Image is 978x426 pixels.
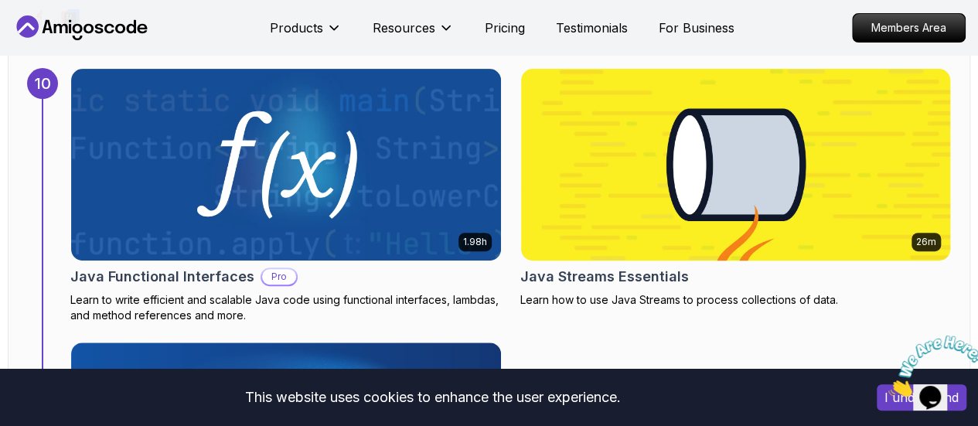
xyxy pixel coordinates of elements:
[373,19,435,37] p: Resources
[520,292,952,308] p: Learn how to use Java Streams to process collections of data.
[520,68,952,308] a: Java Streams Essentials card26mJava Streams EssentialsLearn how to use Java Streams to process co...
[70,292,502,323] p: Learn to write efficient and scalable Java code using functional interfaces, lambdas, and method ...
[916,236,936,248] p: 26m
[27,68,58,99] div: 10
[852,13,966,43] a: Members Area
[270,19,342,49] button: Products
[882,329,978,403] iframe: chat widget
[70,68,502,323] a: Java Functional Interfaces card1.98hJava Functional InterfacesProLearn to write efficient and sca...
[71,69,501,261] img: Java Functional Interfaces card
[12,380,854,414] div: This website uses cookies to enhance the user experience.
[877,384,966,411] button: Accept cookies
[659,19,734,37] a: For Business
[853,14,965,42] p: Members Area
[373,19,454,49] button: Resources
[463,236,487,248] p: 1.98h
[556,19,628,37] a: Testimonials
[485,19,525,37] a: Pricing
[6,6,102,67] img: Chat attention grabber
[520,266,689,288] h2: Java Streams Essentials
[262,269,296,285] p: Pro
[70,266,254,288] h2: Java Functional Interfaces
[270,19,323,37] p: Products
[510,64,961,265] img: Java Streams Essentials card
